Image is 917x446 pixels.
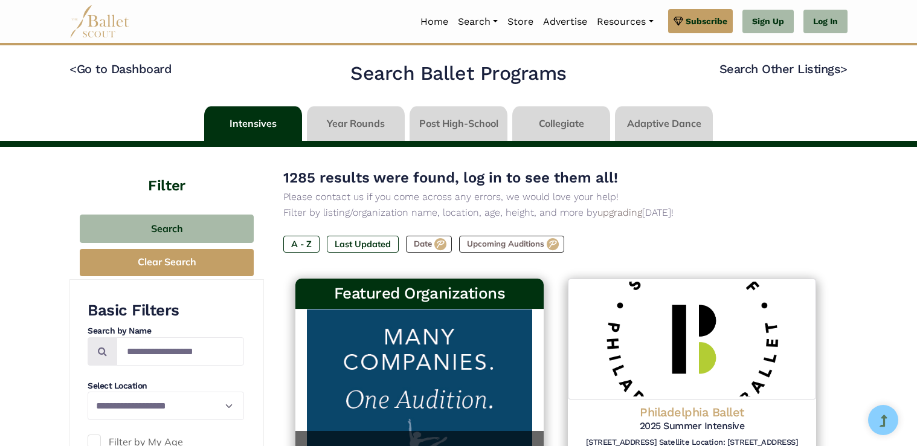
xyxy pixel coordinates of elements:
[597,207,642,218] a: upgrading
[668,9,733,33] a: Subscribe
[69,147,264,196] h4: Filter
[305,283,534,304] h3: Featured Organizations
[803,10,848,34] a: Log In
[578,404,806,420] h4: Philadelphia Ballet
[674,15,683,28] img: gem.svg
[327,236,399,253] label: Last Updated
[742,10,794,34] a: Sign Up
[117,337,244,366] input: Search by names...
[416,9,453,34] a: Home
[503,9,538,34] a: Store
[283,169,618,186] span: 1285 results were found, log in to see them all!
[202,106,304,141] li: Intensives
[283,205,828,221] p: Filter by listing/organization name, location, age, height, and more by [DATE]!
[686,15,727,28] span: Subscribe
[283,236,320,253] label: A - Z
[80,249,254,276] button: Clear Search
[613,106,715,141] li: Adaptive Dance
[459,236,564,253] label: Upcoming Auditions
[69,62,172,76] a: <Go to Dashboard
[80,215,254,243] button: Search
[407,106,510,141] li: Post High-School
[510,106,613,141] li: Collegiate
[578,420,806,433] h5: 2025 Summer Intensive
[592,9,658,34] a: Resources
[88,300,244,321] h3: Basic Filters
[304,106,407,141] li: Year Rounds
[69,61,77,76] code: <
[840,61,848,76] code: >
[538,9,592,34] a: Advertise
[350,61,566,86] h2: Search Ballet Programs
[719,62,848,76] a: Search Other Listings>
[88,380,244,392] h4: Select Location
[283,189,828,205] p: Please contact us if you come across any errors, we would love your help!
[453,9,503,34] a: Search
[568,279,816,399] img: Logo
[406,236,452,253] label: Date
[88,325,244,337] h4: Search by Name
